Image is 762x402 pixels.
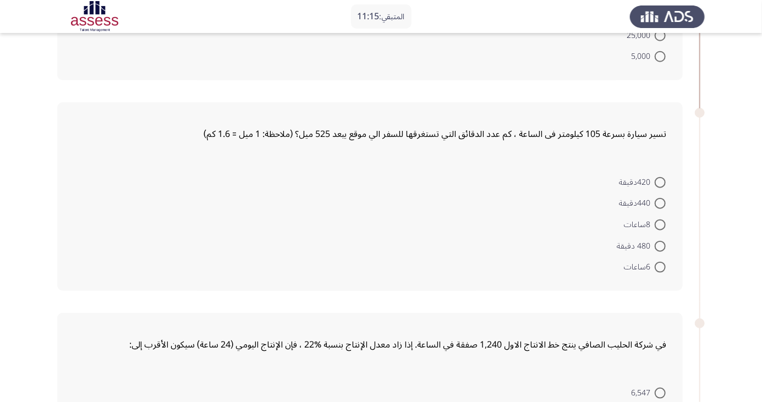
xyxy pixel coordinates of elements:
[631,50,655,63] span: 5,000
[630,1,705,32] img: Assess Talent Management logo
[631,387,655,400] span: 6,547
[624,261,655,274] span: 6ساعات
[74,335,666,354] p: في شركة الحليب الصافي ينتج خط الانتاج الاول 1,240 صفقة في الساعة. إذا زاد معدل الإنتاج بنسبة %22 ...
[624,218,655,232] span: 8ساعات
[619,197,655,210] span: 440دقيقة
[617,240,655,253] span: 480 دقيقة
[74,125,666,144] p: تسير سيارة بسرعة 105 كيلومتر فى الساعة ، كم عدد الدقائق التي تستغرقها للسفر الي موقع يبعد 525 ميل...
[627,29,655,42] span: 25,000
[358,10,405,24] p: المتبقي:
[358,7,380,26] span: 11:15
[57,1,132,32] img: Assessment logo of ASSESS Focus Assessment (A+B) Ibn Sina
[619,176,655,189] span: 420دقيقة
